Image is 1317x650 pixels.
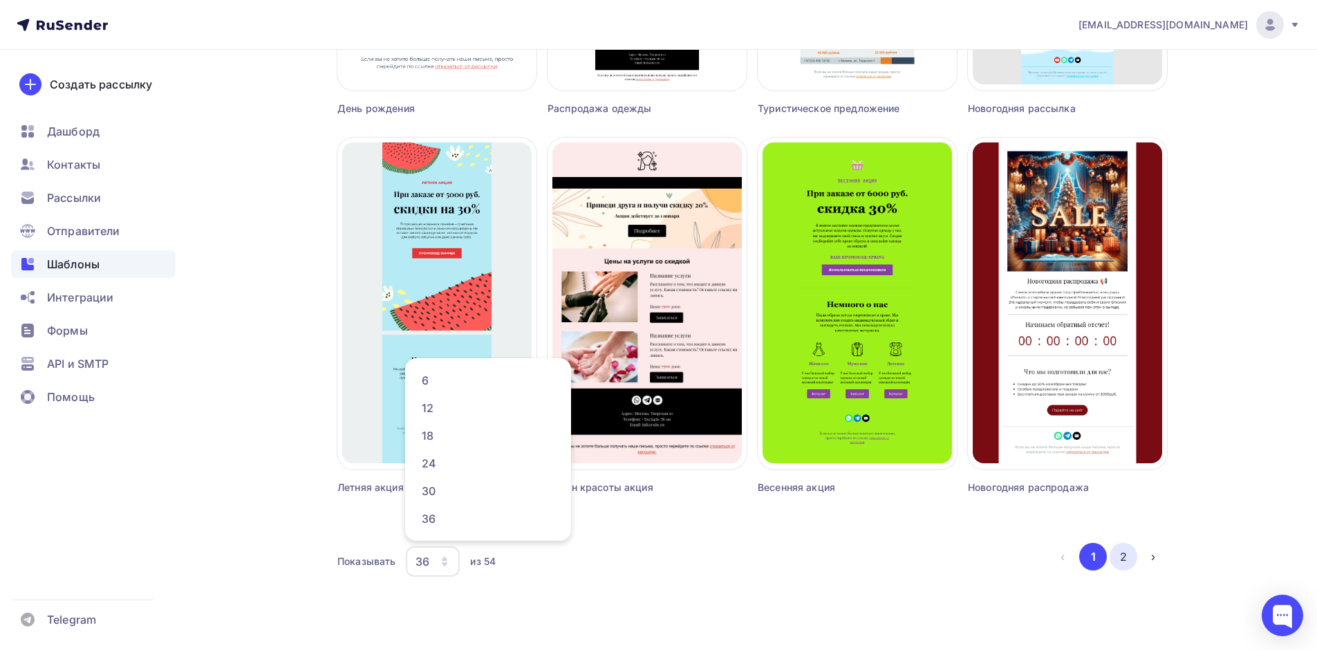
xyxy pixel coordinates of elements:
span: Telegram [47,611,96,628]
div: Туристическое предложение [758,102,907,115]
a: Отправители [11,217,176,245]
a: Шаблоны [11,250,176,278]
div: 36 [415,553,429,570]
div: 36 [422,510,554,527]
div: Показывать [337,555,395,568]
span: Отправители [47,223,120,239]
div: Создать рассылку [50,76,152,93]
button: Go to page 2 [1110,543,1137,570]
a: Дашборд [11,118,176,145]
span: Рассылки [47,189,101,206]
span: [EMAIL_ADDRESS][DOMAIN_NAME] [1078,18,1248,32]
span: Шаблоны [47,256,100,272]
ul: Pagination [1049,543,1168,570]
div: 6 [422,372,554,389]
span: Контакты [47,156,100,173]
div: 24 [422,455,554,472]
ul: 36 [405,358,571,541]
div: Распродажа одежды [548,102,697,115]
div: 18 [422,427,554,444]
button: Go to next page [1139,543,1167,570]
span: Дашборд [47,123,100,140]
span: Помощь [47,389,95,405]
div: Салон красоты акция [548,481,697,494]
a: Контакты [11,151,176,178]
div: Весенняя акция [758,481,907,494]
div: 30 [422,483,554,499]
div: Новогодняя рассылка [968,102,1117,115]
a: [EMAIL_ADDRESS][DOMAIN_NAME] [1078,11,1300,39]
span: API и SMTP [47,355,109,372]
span: Интеграции [47,289,113,306]
a: Рассылки [11,184,176,212]
div: из 54 [470,555,496,568]
button: Go to page 1 [1079,543,1107,570]
div: 12 [422,400,554,416]
button: 36 [405,546,460,577]
a: Формы [11,317,176,344]
span: Формы [47,322,88,339]
div: Новогодняя распродажа [968,481,1117,494]
div: Летняя акция [337,481,487,494]
div: День рождения [337,102,487,115]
